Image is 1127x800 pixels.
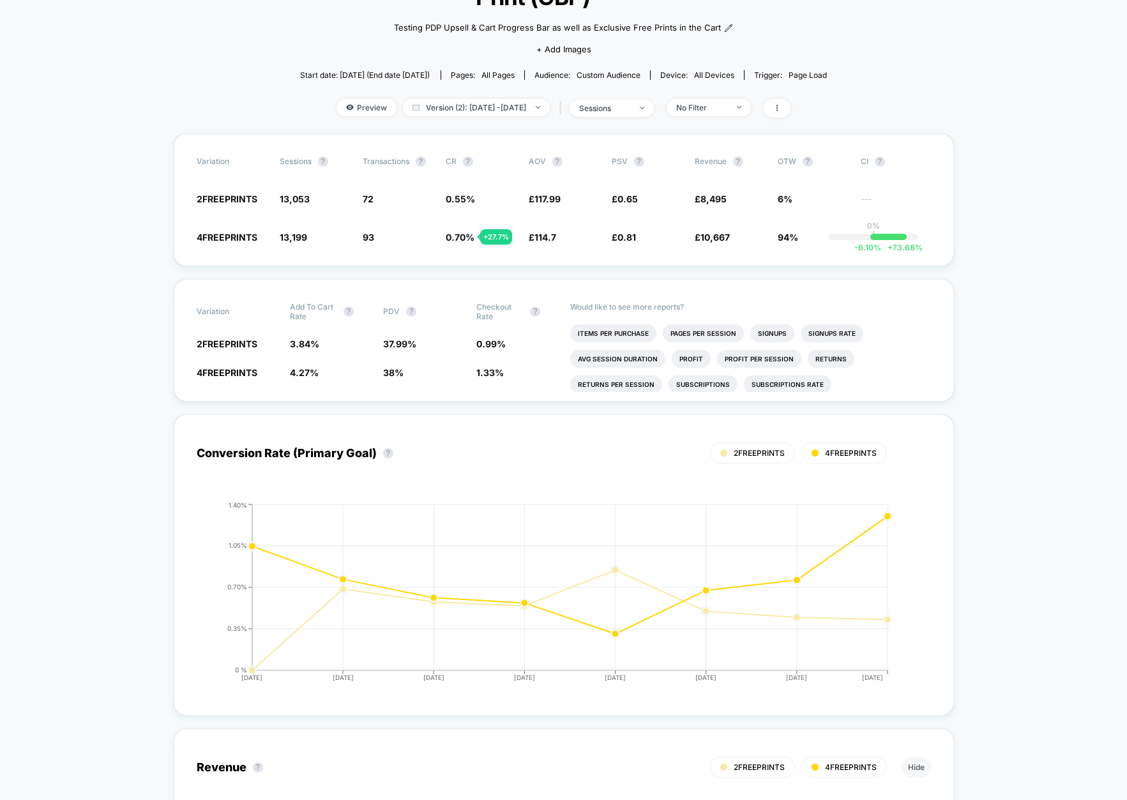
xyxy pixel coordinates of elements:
[803,156,813,167] button: ?
[744,375,831,393] li: Subscriptions Rate
[383,338,416,349] span: 37.99 %
[733,156,743,167] button: ?
[700,193,727,204] span: 8,495
[337,99,397,116] span: Preview
[383,448,393,458] button: ?
[612,193,638,204] span: £
[227,583,247,591] tspan: 0.70%
[197,338,257,349] span: 2FREEPRINTS
[717,350,801,368] li: Profit Per Session
[280,156,312,166] span: Sessions
[854,243,881,252] span: -6.10 %
[476,302,524,321] span: Checkout Rate
[197,232,257,243] span: 4FREEPRINTS
[412,104,420,110] img: calendar
[290,302,337,321] span: Add To Cart Rate
[280,193,310,204] span: 13,053
[778,193,792,204] span: 6%
[737,106,741,109] img: end
[383,306,400,316] span: PDV
[570,375,662,393] li: Returns Per Session
[446,232,474,243] span: 0.70 %
[734,762,785,772] span: 2FREEPRINTS
[318,156,328,167] button: ?
[383,367,404,378] span: 38 %
[787,674,808,681] tspan: [DATE]
[534,232,556,243] span: 114.7
[290,338,319,349] span: 3.84 %
[480,229,512,245] div: + 27.7 %
[451,70,515,80] div: Pages:
[570,350,665,368] li: Avg Session Duration
[229,501,247,508] tspan: 1.40%
[577,70,640,80] span: Custom Audience
[229,541,247,549] tspan: 1.05%
[300,70,430,80] span: Start date: [DATE] (End date [DATE])
[888,243,893,252] span: +
[529,156,546,166] span: AOV
[446,156,457,166] span: CR
[808,350,854,368] li: Returns
[476,367,504,378] span: 1.33 %
[605,674,626,681] tspan: [DATE]
[514,674,535,681] tspan: [DATE]
[700,232,730,243] span: 10,667
[290,367,319,378] span: 4.27 %
[694,70,734,80] span: all devices
[825,448,877,458] span: 4FREEPRINTS
[556,99,570,117] span: |
[570,324,656,342] li: Items Per Purchase
[235,666,247,674] tspan: 0 %
[789,70,827,80] span: Page Load
[227,624,247,632] tspan: 0.35%
[363,156,409,166] span: Transactions
[669,375,737,393] li: Subscriptions
[530,306,540,317] button: ?
[861,195,931,205] span: ---
[861,156,931,167] span: CI
[695,674,716,681] tspan: [DATE]
[695,232,730,243] span: £
[529,193,561,204] span: £
[241,674,262,681] tspan: [DATE]
[481,70,515,80] span: all pages
[754,70,827,80] div: Trigger:
[536,44,591,54] span: + Add Images
[672,350,711,368] li: Profit
[463,156,473,167] button: ?
[640,107,644,109] img: end
[902,757,931,778] button: Hide
[363,232,374,243] span: 93
[867,221,880,230] p: 0%
[734,448,785,458] span: 2FREEPRINTS
[695,193,727,204] span: £
[862,674,883,681] tspan: [DATE]
[570,302,931,312] p: Would like to see more reports?
[197,156,267,167] span: Variation
[825,762,877,772] span: 4FREEPRINTS
[612,156,628,166] span: PSV
[801,324,863,342] li: Signups Rate
[552,156,563,167] button: ?
[344,306,354,317] button: ?
[881,243,923,252] span: 73.68 %
[617,193,638,204] span: 0.65
[403,99,550,116] span: Version (2): [DATE] - [DATE]
[676,103,727,112] div: No Filter
[650,70,744,80] span: Device:
[253,762,263,773] button: ?
[423,674,444,681] tspan: [DATE]
[363,193,374,204] span: 72
[634,156,644,167] button: ?
[579,103,630,113] div: sessions
[529,232,556,243] span: £
[406,306,416,317] button: ?
[778,156,848,167] span: OTW
[695,156,727,166] span: Revenue
[534,70,640,80] div: Audience:
[663,324,744,342] li: Pages Per Session
[875,156,885,167] button: ?
[750,324,794,342] li: Signups
[197,193,257,204] span: 2FREEPRINTS
[617,232,636,243] span: 0.81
